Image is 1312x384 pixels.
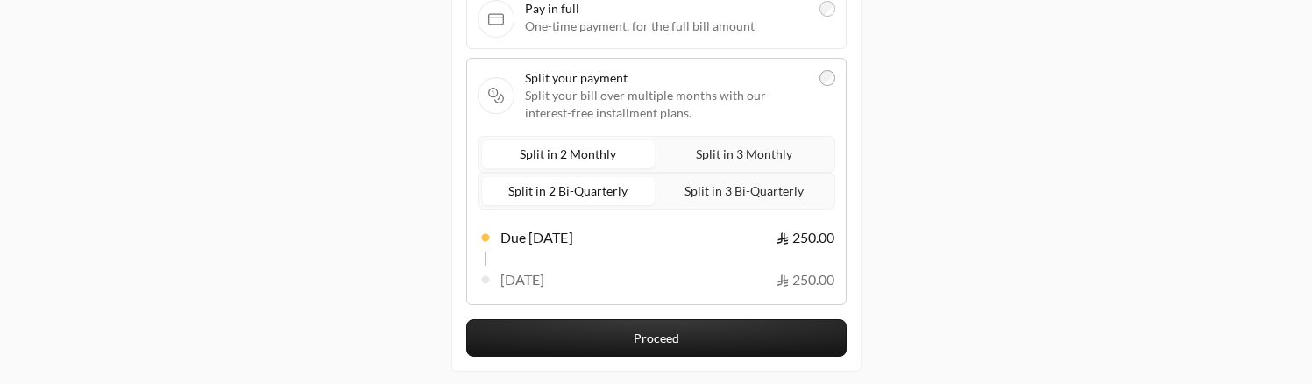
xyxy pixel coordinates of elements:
input: Pay in fullOne-time payment, for the full bill amount [819,1,835,17]
span: Split in 2 Bi-Quarterly [505,180,631,202]
span: Split your payment [525,69,809,87]
span: 250.00 [777,227,834,248]
span: One-time payment, for the full bill amount [525,18,809,35]
button: Proceed [466,319,847,357]
input: Split your paymentSplit your bill over multiple months with our interest-free installment plans. [819,70,835,86]
span: Split your bill over multiple months with our interest-free installment plans. [525,87,809,122]
span: Split in 3 Bi-Quarterly [681,180,807,202]
span: Split in 2 Monthly [516,143,620,165]
span: Split in 3 Monthly [692,143,796,165]
span: [DATE] [500,269,545,290]
span: 250.00 [777,269,834,290]
span: Due [DATE] [500,227,573,248]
